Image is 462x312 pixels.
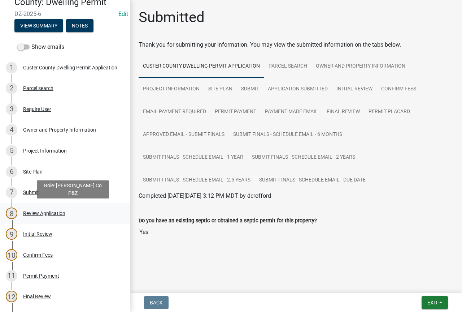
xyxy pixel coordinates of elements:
[204,78,237,101] a: Site Plan
[139,9,205,26] h1: Submitted
[255,169,370,192] a: Submit Finals - Schedule Email - Due Date
[118,10,128,17] wm-modal-confirm: Edit Application Number
[23,252,53,257] div: Confirm Fees
[23,127,96,132] div: Owner and Property Information
[6,228,17,240] div: 9
[23,148,67,153] div: Project Information
[23,190,39,195] div: Submit
[364,101,414,124] a: Permit Placard
[139,123,229,146] a: Approved Email - Submit Finals
[237,78,263,101] a: Submit
[66,23,93,29] wm-modal-confirm: Notes
[311,55,410,78] a: Owner and Property Information
[139,40,453,49] div: Thank you for submitting your information. You may view the submitted information on the tabs below.
[6,166,17,178] div: 6
[144,296,169,309] button: Back
[23,86,53,91] div: Parcel search
[210,101,261,124] a: Permit Payment
[139,146,248,169] a: Submit Finals - Schedule Email - 1 Year
[6,82,17,94] div: 2
[139,169,255,192] a: Submit Finals - Schedule Email - 2.5 Years
[14,23,63,29] wm-modal-confirm: Summary
[23,294,51,299] div: Final Review
[6,291,17,302] div: 12
[6,124,17,136] div: 4
[23,169,43,174] div: Site Plan
[139,218,317,223] label: Do you have an existing septic or obtained a septic permit for this property?
[6,249,17,261] div: 10
[6,62,17,73] div: 1
[261,101,322,124] a: Payment Made Email
[37,180,109,198] div: Role: [PERSON_NAME] Co P&Z
[6,103,17,115] div: 3
[6,208,17,219] div: 8
[139,78,204,101] a: Project Information
[14,19,63,32] button: View Summary
[264,55,311,78] a: Parcel search
[332,78,377,101] a: Initial Review
[118,10,128,17] a: Edit
[17,43,64,51] label: Show emails
[14,10,115,17] span: DZ-2025-6
[139,55,264,78] a: Custer County Dwelling Permit Application
[6,270,17,282] div: 11
[427,300,438,305] span: Exit
[66,19,93,32] button: Notes
[23,273,59,278] div: Permit Payment
[139,101,210,124] a: Email Payment Required
[139,192,271,199] span: Completed [DATE][DATE] 3:12 PM MDT by dcrofford
[263,78,332,101] a: Application Submitted
[6,187,17,198] div: 7
[150,300,163,305] span: Back
[23,107,51,112] div: Require User
[6,145,17,157] div: 5
[229,123,346,146] a: Submit Finals - Schedule Email - 6 Months
[322,101,364,124] a: Final Review
[248,146,359,169] a: Submit Finals - Schedule Email - 2 Years
[23,211,65,216] div: Review Application
[23,65,117,70] div: Custer County Dwelling Permit Application
[23,231,52,236] div: Initial Review
[377,78,420,101] a: Confirm Fees
[422,296,448,309] button: Exit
